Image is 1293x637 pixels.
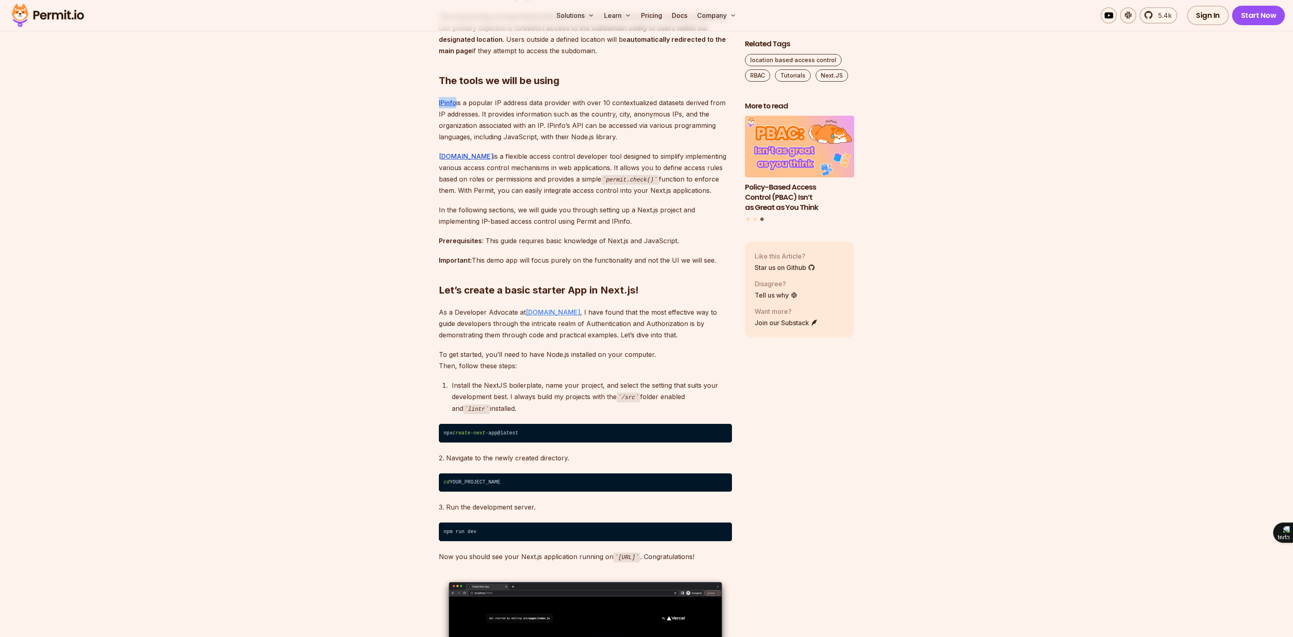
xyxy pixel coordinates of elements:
a: [DOMAIN_NAME] [526,308,580,316]
p: Like this Article? [755,251,815,261]
strong: Prerequisites [439,237,482,245]
strong: automatically redirected to the main page [439,35,726,55]
code: lintr [463,404,490,414]
a: IPinfo [439,99,456,107]
p: : This guide requires basic knowledge of Next.js and JavaScript. [439,235,732,246]
a: [DOMAIN_NAME] [439,152,493,160]
a: Tutorials [775,69,811,82]
a: Docs [669,7,691,24]
img: Policy-Based Access Control (PBAC) Isn’t as Great as You Think [745,116,855,178]
div: Posts [745,116,855,222]
p: Now you should see your Next.js application running on . Congratulations! [439,551,732,563]
a: Sign In [1187,6,1229,25]
strong: restrict access to the subdomain solely to users within our designated location [439,24,708,43]
p: is a popular IP address data provider with over 10 contextualized datasets derived from IP addres... [439,97,732,143]
p: The overarching concept behind this demo will be controlling access to a specific subdomain. Our ... [439,11,732,56]
code: YOUR_PROJECT_NAME [439,473,732,492]
h2: Related Tags [745,39,855,49]
code: /src [617,393,640,402]
a: 5.4k [1140,7,1177,24]
a: Star us on Github [755,263,815,272]
button: Solutions [553,7,598,24]
button: Learn [601,7,635,24]
code: [URL] [613,553,641,562]
li: 3 of 3 [745,116,855,213]
p: 2. Navigate to the newly created directory. [439,452,732,464]
p: Want more? [755,307,818,316]
img: Permit logo [8,2,88,29]
h2: More to read [745,101,855,111]
code: npx - -app@latest [439,424,732,443]
button: Go to slide 1 [746,218,749,221]
strong: Important: [439,256,472,264]
p: Disagree? [755,279,798,289]
a: location based access control [745,54,842,66]
p: As a Developer Advocate at , I have found that the most effective way to guide developers through... [439,307,732,341]
p: is a flexible access control developer tool designed to simplify implementing various access cont... [439,151,732,196]
h2: Let’s create a basic starter App in Next.js! [439,251,732,297]
button: Go to slide 2 [753,218,757,221]
p: To get started, you’ll need to have Node.js installed on your computer. Then, follow these steps: [439,349,732,371]
span: next [473,430,485,436]
p: 3. Run the development server. [439,501,732,513]
h3: Policy-Based Access Control (PBAC) Isn’t as Great as You Think [745,182,855,212]
button: Company [694,7,740,24]
span: 5.4k [1153,11,1172,20]
a: Join our Substack [755,318,818,328]
a: Start Now [1232,6,1285,25]
div: Install the NextJS boilerplate, name your project, and select the setting that suits your develop... [452,380,732,414]
code: permit.check() [601,175,659,185]
a: Policy-Based Access Control (PBAC) Isn’t as Great as You ThinkPolicy-Based Access Control (PBAC) ... [745,116,855,213]
button: Go to slide 3 [760,218,764,221]
span: create [453,430,471,436]
h2: The tools we will be using [439,42,732,87]
a: Pricing [638,7,665,24]
p: In the following sections, we will guide you through setting up a Next.js project and implementin... [439,204,732,227]
a: RBAC [745,69,770,82]
span: cd [444,479,450,485]
a: Tell us why [755,290,798,300]
p: This demo app will focus purely on the functionality and not the UI we will see. [439,255,732,266]
a: Next.JS [816,69,848,82]
code: npm run dev [439,523,732,541]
